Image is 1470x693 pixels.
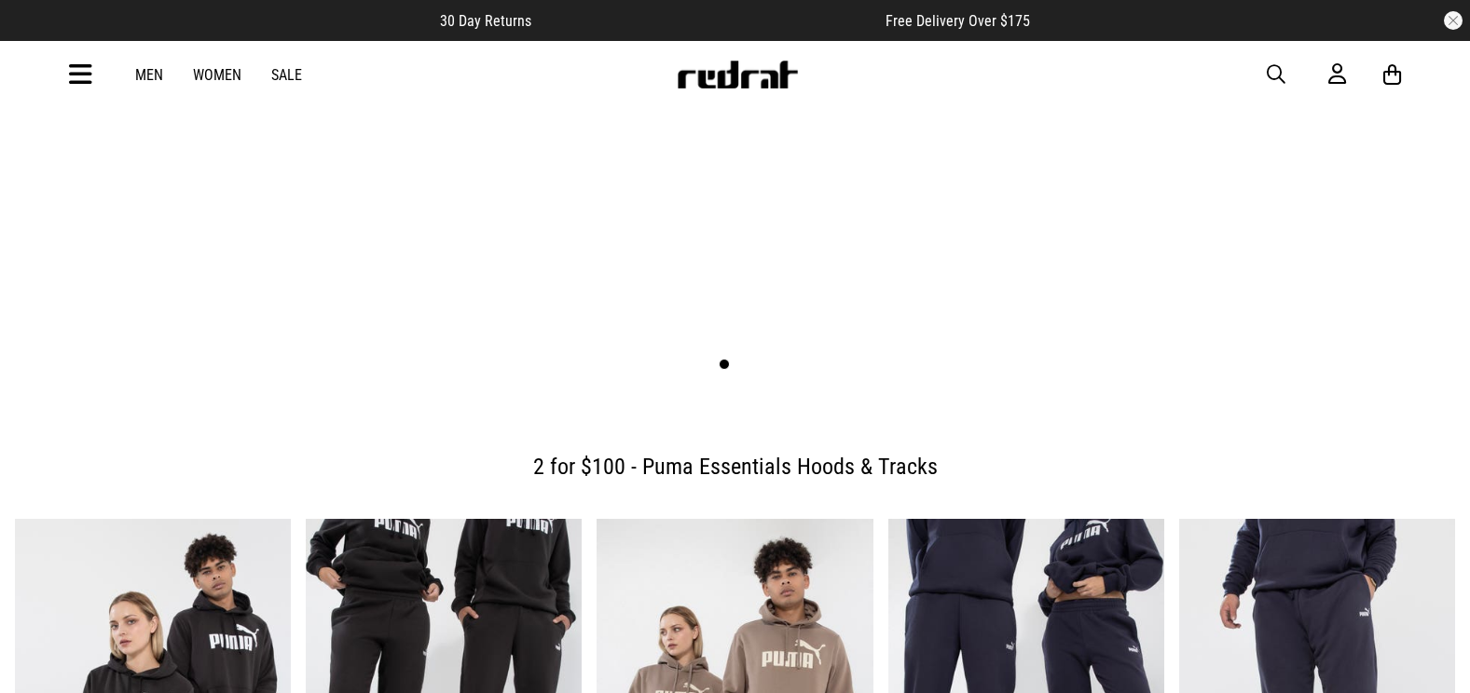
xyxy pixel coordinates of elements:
[30,448,1440,485] h2: 2 for $100 - Puma Essentials Hoods & Tracks
[135,66,163,84] a: Men
[886,12,1030,30] span: Free Delivery Over $175
[676,61,799,88] img: Redrat logo
[15,7,71,63] button: Open LiveChat chat widget
[193,66,241,84] a: Women
[569,11,848,30] iframe: Customer reviews powered by Trustpilot
[271,66,302,84] a: Sale
[440,12,531,30] span: 30 Day Returns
